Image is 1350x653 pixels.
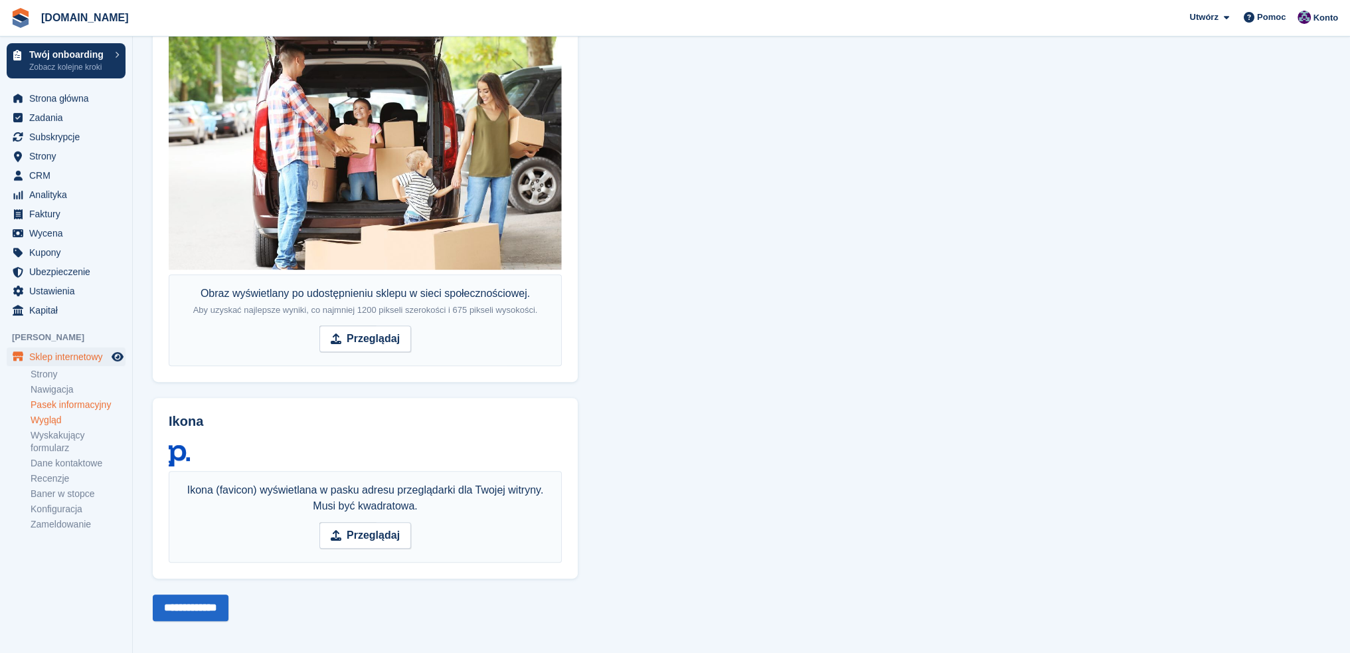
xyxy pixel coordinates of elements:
[29,282,109,300] span: Ustawienia
[7,224,126,242] a: menu
[31,383,126,396] a: Nawigacja
[1189,11,1218,24] span: Utwórz
[11,8,31,28] img: stora-icon-8386f47178a22dfd0bd8f6a31ec36ba5ce8667c1dd55bd0f319d3a0aa187defe.svg
[169,29,562,270] img: Onstorage-social.jpg
[7,205,126,223] a: menu
[7,89,126,108] a: menu
[7,128,126,146] a: menu
[31,488,126,500] a: Baner w stopce
[7,262,126,281] a: menu
[31,503,126,515] a: Konfiguracja
[7,347,126,366] a: menu
[31,414,126,426] a: Wygląd
[7,166,126,185] a: menu
[31,472,126,485] a: Recenzje
[176,482,554,514] div: Ikona (favicon) wyświetlana w pasku adresu przeglądarki dla Twojej witryny. Musi być kwadratowa.
[29,50,108,59] p: Twój onboarding
[7,185,126,204] a: menu
[29,301,109,320] span: Kapitał
[29,147,109,165] span: Strony
[29,243,109,262] span: Kupony
[31,368,126,381] a: Strony
[1257,11,1286,24] span: Pomoc
[7,243,126,262] a: menu
[29,224,109,242] span: Wycena
[36,7,134,29] a: [DOMAIN_NAME]
[29,347,109,366] span: Sklep internetowy
[7,108,126,127] a: menu
[29,262,109,281] span: Ubezpieczenie
[347,527,400,543] strong: Przeglądaj
[29,185,109,204] span: Analityka
[31,429,126,454] a: Wyskakujący formularz
[7,147,126,165] a: menu
[169,414,562,429] h2: Ikona
[7,43,126,78] a: Twój onboarding Zobacz kolejne kroki
[7,301,126,320] a: menu
[1298,11,1311,24] img: Itprzechowuj
[1313,11,1338,25] span: Konto
[31,457,126,470] a: Dane kontaktowe
[29,128,109,146] span: Subskrypcje
[31,399,126,411] a: Pasek informacyjny
[169,445,190,466] img: favicon_32px.png
[319,326,411,352] input: Przeglądaj
[319,522,411,549] input: Przeglądaj
[12,331,132,344] span: [PERSON_NAME]
[193,305,538,315] span: Aby uzyskać najlepsze wyniki, co najmniej 1200 pikseli szerokości i 675 pikseli wysokości.
[110,349,126,365] a: Podgląd sklepu
[31,518,126,531] a: Zameldowanie
[29,166,109,185] span: CRM
[193,286,538,318] div: Obraz wyświetlany po udostępnieniu sklepu w sieci społecznościowej.
[7,282,126,300] a: menu
[29,108,109,127] span: Zadania
[29,61,108,73] p: Zobacz kolejne kroki
[29,89,109,108] span: Strona główna
[29,205,109,223] span: Faktury
[347,331,400,347] strong: Przeglądaj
